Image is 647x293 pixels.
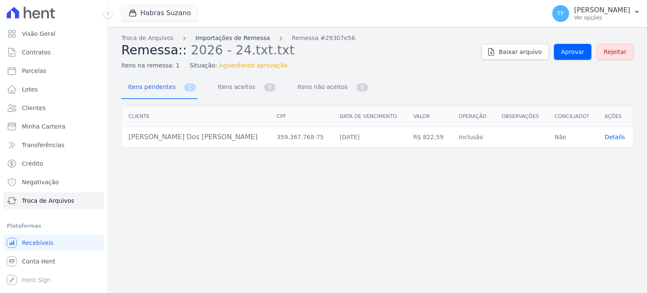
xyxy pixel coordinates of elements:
[596,44,634,60] a: Rejeitar
[184,83,196,91] span: 1
[22,85,38,94] span: Lotes
[22,104,45,112] span: Clientes
[3,253,104,270] a: Conta Hent
[3,174,104,191] a: Negativação
[604,134,625,140] a: Details
[121,77,198,99] a: Itens pendentes 1
[22,122,65,131] span: Minha Carteira
[3,234,104,251] a: Recebíveis
[3,81,104,98] a: Lotes
[406,127,452,148] td: R$ 822,59
[195,34,270,43] a: Importações de Remessa
[121,34,174,43] a: Troca de Arquivos
[22,196,74,205] span: Troca de Arquivos
[3,62,104,79] a: Parcelas
[574,14,630,21] p: Ver opções
[356,83,368,91] span: 0
[481,44,549,60] a: Baixar arquivo
[270,127,333,148] td: 359.367.768-75
[574,6,630,14] p: [PERSON_NAME]
[22,67,46,75] span: Parcelas
[545,2,647,25] button: TF [PERSON_NAME] Ver opções
[548,106,598,127] th: Conciliado?
[604,134,625,140] span: translation missing: pt-BR.manager.charges.file_imports.show.table_row.details
[121,61,179,70] span: Itens na remessa: 1
[333,106,406,127] th: Data de vencimento
[22,159,43,168] span: Crédito
[264,83,276,91] span: 0
[123,78,177,95] span: Itens pendentes
[3,99,104,116] a: Clientes
[7,221,101,231] div: Plataformas
[191,42,294,57] span: 2026 - 24.txt.txt
[3,25,104,42] a: Visão Geral
[213,78,257,95] span: Itens aceitos
[554,44,591,60] a: Aprovar
[121,34,475,43] nav: Breadcrumb
[3,137,104,153] a: Transferências
[548,127,598,148] td: Não
[22,178,59,186] span: Negativação
[598,106,633,127] th: Ações
[121,77,370,99] nav: Tab selector
[495,106,548,127] th: Observações
[3,118,104,135] a: Minha Carteira
[406,106,452,127] th: Valor
[22,239,53,247] span: Recebíveis
[291,77,370,99] a: Itens não aceitos 0
[452,106,495,127] th: Operação
[3,192,104,209] a: Troca de Arquivos
[22,48,51,56] span: Contratos
[333,127,406,148] td: [DATE]
[561,48,584,56] span: Aprovar
[22,257,55,266] span: Conta Hent
[604,48,626,56] span: Rejeitar
[22,141,64,149] span: Transferências
[270,106,333,127] th: CPF
[452,127,495,148] td: Inclusão
[292,78,349,95] span: Itens não aceitos
[121,43,187,57] span: Remessa::
[499,48,542,56] span: Baixar arquivo
[3,155,104,172] a: Crédito
[219,61,288,70] span: Aguardando aprovação
[557,11,564,16] span: TF
[292,34,355,43] a: Remessa #29307e56
[3,44,104,61] a: Contratos
[211,77,277,99] a: Itens aceitos 0
[122,106,270,127] th: Cliente
[22,30,56,38] span: Visão Geral
[190,61,217,70] span: Situação:
[122,127,270,148] td: [PERSON_NAME] Dos [PERSON_NAME]
[121,5,198,21] button: Habras Suzano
